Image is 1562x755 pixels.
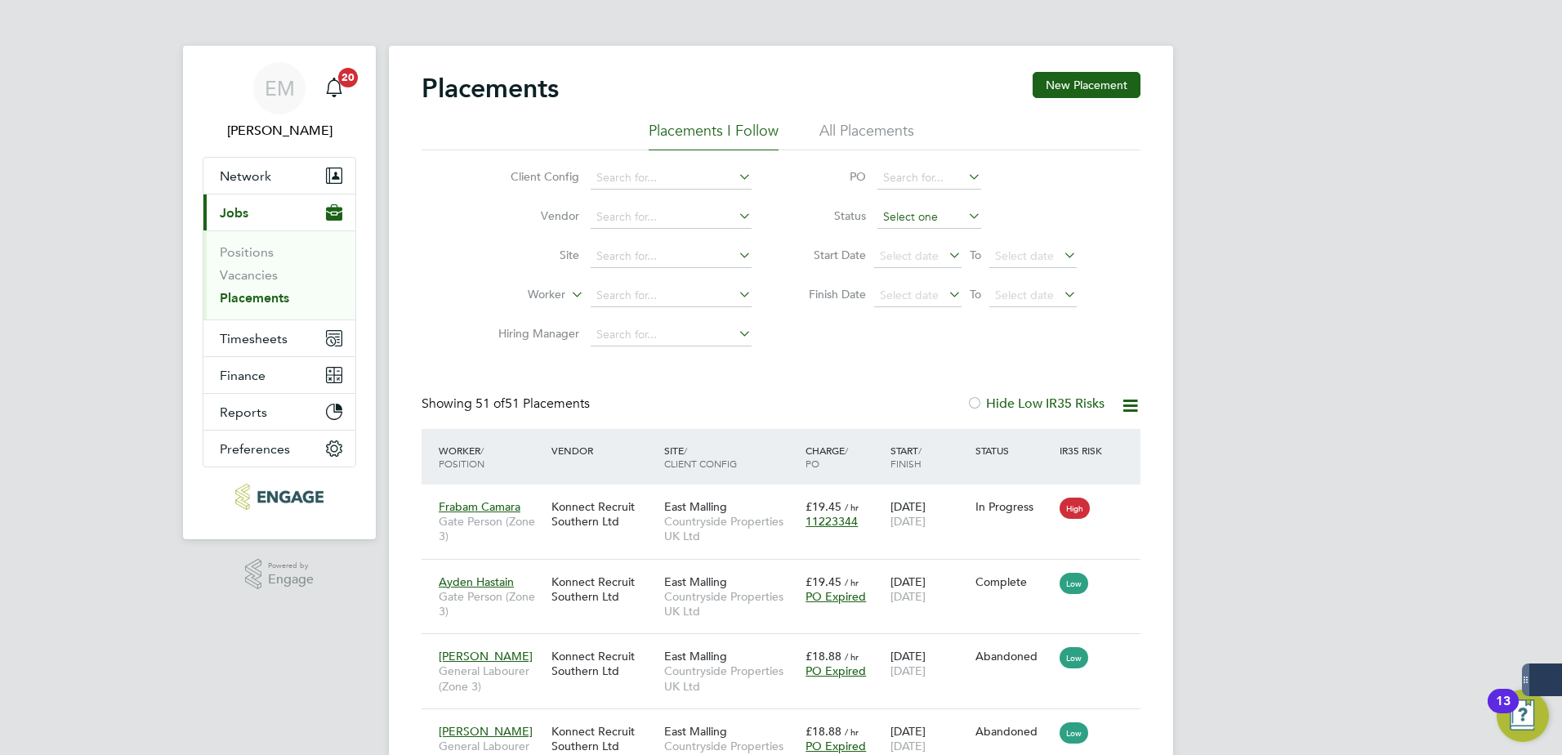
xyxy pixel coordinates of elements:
span: East Malling [664,499,727,514]
label: Hide Low IR35 Risks [966,395,1105,412]
span: High [1060,498,1090,519]
div: Abandoned [975,649,1052,663]
button: Reports [203,394,355,430]
span: £18.88 [806,724,841,739]
a: Frabam CamaraGate Person (Zone 3)Konnect Recruit Southern LtdEast MallingCountryside Properties U... [435,490,1140,504]
span: East Malling [664,574,727,589]
button: Finance [203,357,355,393]
div: Complete [975,574,1052,589]
span: 20 [338,68,358,87]
input: Search for... [591,245,752,268]
img: konnectrecruit-logo-retina.png [235,484,323,510]
span: [PERSON_NAME] [439,724,533,739]
a: Placements [220,290,289,306]
nav: Main navigation [183,46,376,539]
span: [PERSON_NAME] [439,649,533,663]
a: Vacancies [220,267,278,283]
span: / hr [845,501,859,513]
a: Positions [220,244,274,260]
span: / PO [806,444,848,470]
button: New Placement [1033,72,1140,98]
span: Select date [995,288,1054,302]
div: Vendor [547,436,660,465]
span: £19.45 [806,574,841,589]
label: Vendor [485,208,579,223]
span: Countryside Properties UK Ltd [664,589,797,619]
span: Reports [220,404,267,420]
div: Jobs [203,230,355,319]
div: Konnect Recruit Southern Ltd [547,566,660,612]
span: Countryside Properties UK Ltd [664,514,797,543]
span: / hr [845,650,859,663]
li: Placements I Follow [649,121,779,150]
a: Ayden HastainGate Person (Zone 3)Konnect Recruit Southern LtdEast MallingCountryside Properties U... [435,565,1140,579]
span: Countryside Properties UK Ltd [664,663,797,693]
a: [PERSON_NAME]General Labourer (Zone 3)Konnect Recruit Southern LtdEast MallingCountryside Propert... [435,640,1140,654]
span: / Finish [890,444,922,470]
button: Timesheets [203,320,355,356]
span: Jobs [220,205,248,221]
input: Search for... [591,284,752,307]
span: £19.45 [806,499,841,514]
span: [DATE] [890,663,926,678]
label: Client Config [485,169,579,184]
span: Ayden Hastain [439,574,514,589]
span: Select date [880,288,939,302]
div: Konnect Recruit Southern Ltd [547,641,660,686]
span: Gate Person (Zone 3) [439,589,543,619]
label: Status [792,208,866,223]
div: Abandoned [975,724,1052,739]
input: Select one [877,206,981,229]
label: Start Date [792,248,866,262]
span: PO Expired [806,739,866,753]
span: / hr [845,726,859,738]
span: General Labourer (Zone 3) [439,663,543,693]
label: PO [792,169,866,184]
span: Select date [995,248,1054,263]
a: Powered byEngage [245,559,315,590]
span: [DATE] [890,739,926,753]
div: In Progress [975,499,1052,514]
button: Network [203,158,355,194]
div: Start [886,436,971,478]
a: 20 [318,62,350,114]
div: Status [971,436,1056,465]
div: Site [660,436,801,478]
span: Timesheets [220,331,288,346]
span: 11223344 [806,514,858,529]
div: Charge [801,436,886,478]
span: / Client Config [664,444,737,470]
a: Go to home page [203,484,356,510]
span: Low [1060,722,1088,744]
span: Low [1060,573,1088,594]
label: Finish Date [792,287,866,302]
span: Select date [880,248,939,263]
span: PO Expired [806,589,866,604]
span: / Position [439,444,484,470]
span: Powered by [268,559,314,573]
span: East Malling [664,649,727,663]
div: [DATE] [886,641,971,686]
span: [DATE] [890,589,926,604]
div: 13 [1496,701,1511,722]
div: Konnect Recruit Southern Ltd [547,491,660,537]
span: To [965,244,986,266]
span: / hr [845,576,859,588]
span: 51 of [475,395,505,412]
span: Low [1060,647,1088,668]
div: [DATE] [886,566,971,612]
span: EM [265,78,295,99]
input: Search for... [591,206,752,229]
span: [DATE] [890,514,926,529]
label: Worker [471,287,565,303]
span: Gate Person (Zone 3) [439,514,543,543]
button: Jobs [203,194,355,230]
div: [DATE] [886,491,971,537]
label: Hiring Manager [485,326,579,341]
input: Search for... [591,324,752,346]
label: Site [485,248,579,262]
span: To [965,284,986,305]
span: Frabam Camara [439,499,520,514]
span: Ellie Mandell [203,121,356,141]
div: Showing [422,395,593,413]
